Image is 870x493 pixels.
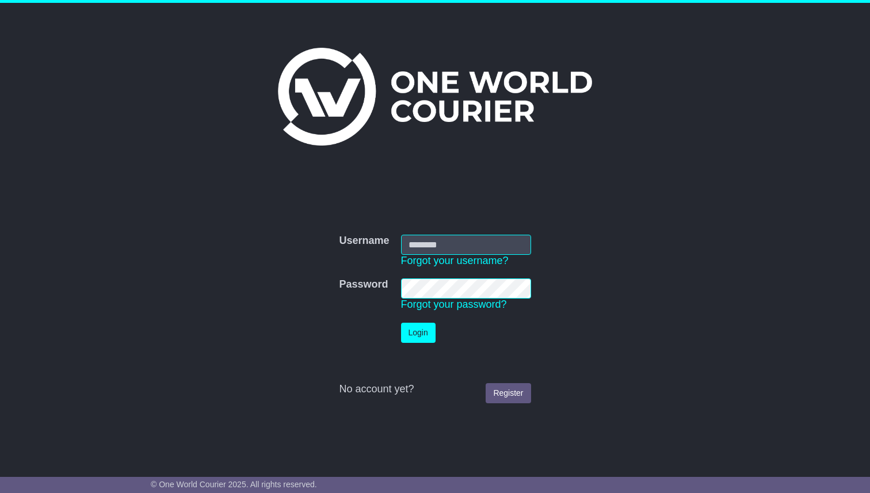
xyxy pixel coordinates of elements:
[339,278,388,291] label: Password
[339,383,531,396] div: No account yet?
[151,480,317,489] span: © One World Courier 2025. All rights reserved.
[401,255,509,266] a: Forgot your username?
[401,299,507,310] a: Forgot your password?
[339,235,389,247] label: Username
[401,323,436,343] button: Login
[278,48,592,146] img: One World
[486,383,531,403] a: Register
